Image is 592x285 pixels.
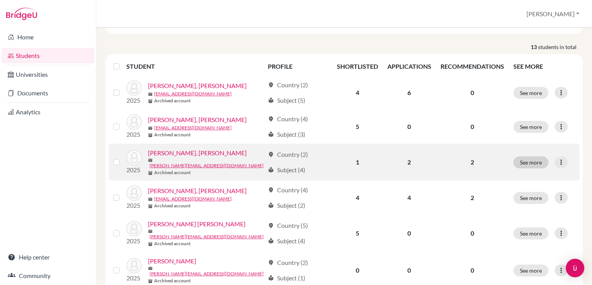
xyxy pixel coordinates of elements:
[513,156,548,168] button: See more
[126,150,142,165] img: Johnston, Matthew Pierce
[2,249,94,265] a: Help center
[148,92,153,97] span: mail
[2,29,94,45] a: Home
[268,258,308,267] div: Country (2)
[383,215,436,252] td: 0
[268,221,308,230] div: Country (5)
[268,202,274,209] span: local_library
[268,151,274,158] span: location_on
[513,227,548,239] button: See more
[268,167,274,173] span: local_library
[383,144,436,181] td: 2
[126,130,142,139] p: 2025
[126,258,142,273] img: Lee, Samuel Hynmin
[126,114,142,130] img: Deleón López, Yesibeth
[513,192,548,204] button: See more
[2,85,94,101] a: Documents
[126,80,142,96] img: Blake Pintado, Ariana
[154,195,232,202] a: [EMAIL_ADDRESS][DOMAIN_NAME]
[441,229,504,238] p: 0
[268,222,274,229] span: location_on
[441,193,504,202] p: 2
[126,236,142,246] p: 2025
[441,266,504,275] p: 0
[523,7,583,21] button: [PERSON_NAME]
[148,99,153,103] span: inventory_2
[509,57,580,76] th: SEE MORE
[126,201,142,210] p: 2025
[148,148,247,158] a: [PERSON_NAME], [PERSON_NAME]
[383,110,436,144] td: 0
[332,215,383,252] td: 5
[148,242,153,246] span: inventory_2
[268,238,274,244] span: local_library
[332,110,383,144] td: 5
[268,96,305,105] div: Subject (5)
[332,57,383,76] th: SHORTLISTED
[268,236,305,246] div: Subject (4)
[148,171,153,175] span: inventory_2
[148,197,153,202] span: mail
[2,67,94,82] a: Universities
[148,219,246,229] a: [PERSON_NAME] [PERSON_NAME]
[154,131,191,138] b: Archived account
[148,81,247,90] a: [PERSON_NAME], [PERSON_NAME]
[150,162,264,169] a: [PERSON_NAME][EMAIL_ADDRESS][DOMAIN_NAME]
[148,133,153,137] span: inventory_2
[126,273,142,283] p: 2025
[268,187,274,193] span: location_on
[126,221,142,236] img: Kuo Chaves, Alana
[126,185,142,201] img: Kastelz Leandro, Priscilla
[268,80,308,90] div: Country (2)
[148,204,153,209] span: inventory_2
[268,201,305,210] div: Subject (2)
[154,97,191,104] b: Archived account
[268,150,308,159] div: Country (2)
[2,104,94,120] a: Analytics
[154,90,232,97] a: [EMAIL_ADDRESS][DOMAIN_NAME]
[126,165,142,175] p: 2025
[150,270,264,277] a: [PERSON_NAME][EMAIL_ADDRESS][DOMAIN_NAME]
[268,82,274,88] span: location_on
[441,122,504,131] p: 0
[268,114,308,124] div: Country (4)
[148,229,153,234] span: mail
[513,121,548,133] button: See more
[441,158,504,167] p: 2
[126,96,142,105] p: 2025
[154,202,191,209] b: Archived account
[2,268,94,283] a: Community
[154,277,191,284] b: Archived account
[268,165,305,175] div: Subject (4)
[383,57,436,76] th: APPLICATIONS
[436,57,509,76] th: RECOMMENDATIONS
[148,186,247,195] a: [PERSON_NAME], [PERSON_NAME]
[148,279,153,283] span: inventory_2
[148,126,153,131] span: mail
[268,116,274,122] span: location_on
[383,76,436,110] td: 6
[148,115,247,124] a: [PERSON_NAME], [PERSON_NAME]
[2,48,94,63] a: Students
[268,97,274,103] span: local_library
[268,131,274,137] span: local_library
[332,76,383,110] td: 4
[154,240,191,247] b: Archived account
[154,169,191,176] b: Archived account
[332,181,383,215] td: 4
[441,88,504,97] p: 0
[513,265,548,277] button: See more
[148,266,153,271] span: mail
[148,158,153,163] span: mail
[6,8,37,20] img: Bridge-U
[148,256,196,266] a: [PERSON_NAME]
[332,144,383,181] td: 1
[538,43,583,51] span: students in total
[513,87,548,99] button: See more
[383,181,436,215] td: 4
[150,233,264,240] a: [PERSON_NAME][EMAIL_ADDRESS][DOMAIN_NAME]
[154,124,232,131] a: [EMAIL_ADDRESS][DOMAIN_NAME]
[566,259,584,277] div: Open Intercom Messenger
[126,57,263,76] th: STUDENT
[531,43,538,51] strong: 13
